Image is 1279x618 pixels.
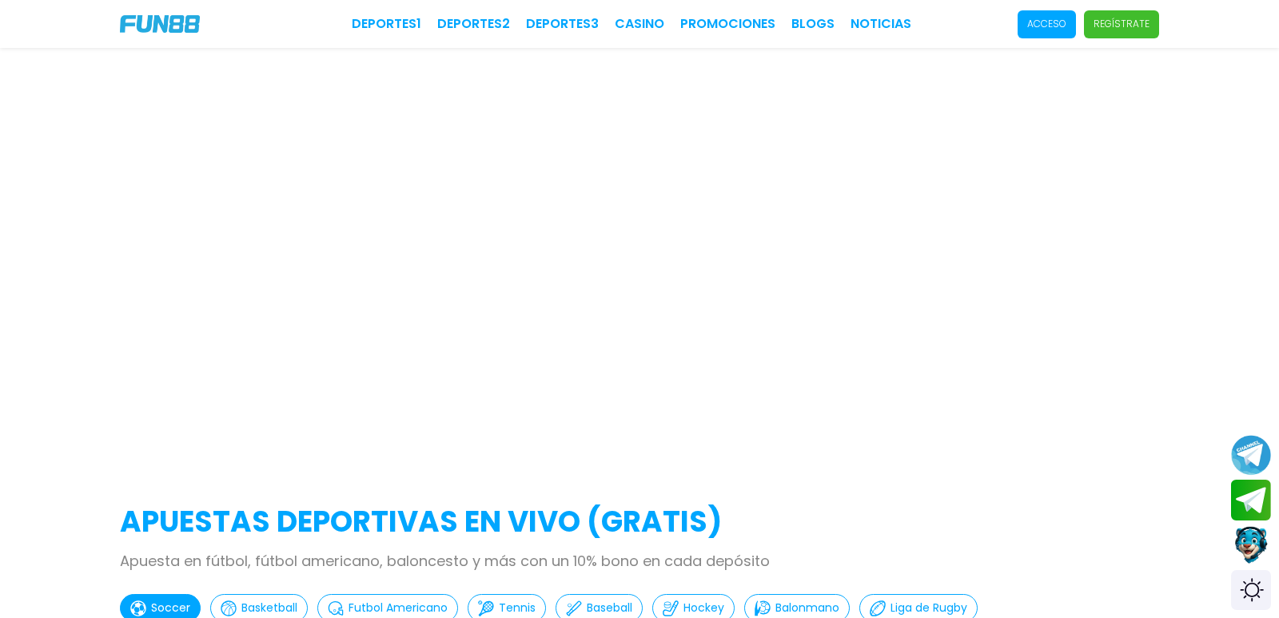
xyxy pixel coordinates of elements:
h2: APUESTAS DEPORTIVAS EN VIVO (gratis) [120,500,1159,544]
p: Balonmano [775,600,839,616]
p: Hockey [683,600,724,616]
p: Liga de Rugby [891,600,967,616]
p: Baseball [587,600,632,616]
a: CASINO [615,14,664,34]
p: Tennis [499,600,536,616]
a: Deportes3 [526,14,599,34]
p: Basketball [241,600,297,616]
p: Apuesta en fútbol, fútbol americano, baloncesto y más con un 10% bono en cada depósito [120,550,1159,572]
button: Join telegram [1231,480,1271,521]
a: Promociones [680,14,775,34]
a: NOTICIAS [851,14,911,34]
p: Soccer [151,600,190,616]
button: Contact customer service [1231,524,1271,566]
p: Acceso [1027,17,1066,31]
button: Join telegram channel [1231,434,1271,476]
p: Regístrate [1094,17,1150,31]
a: Deportes1 [352,14,421,34]
img: Company Logo [120,15,200,33]
p: Futbol Americano [349,600,448,616]
a: Deportes2 [437,14,510,34]
a: BLOGS [791,14,835,34]
div: Switch theme [1231,570,1271,610]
